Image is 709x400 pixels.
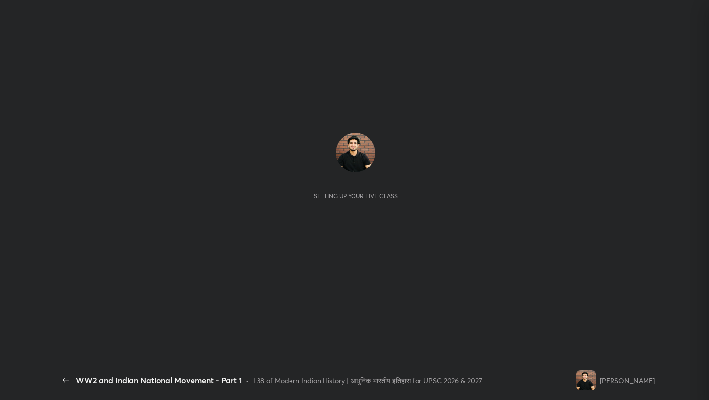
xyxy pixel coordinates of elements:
[314,192,398,200] div: Setting up your live class
[576,370,596,390] img: 2f8ce9528e9544b5a797dd783ed6ba28.jpg
[246,375,249,386] div: •
[600,375,655,386] div: [PERSON_NAME]
[336,133,375,172] img: 2f8ce9528e9544b5a797dd783ed6ba28.jpg
[253,375,482,386] div: L38 of Modern Indian History | आधुनिक भारतीय इतिहास for UPSC 2026 & 2027
[76,374,242,386] div: WW2 and Indian National Movement - Part 1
